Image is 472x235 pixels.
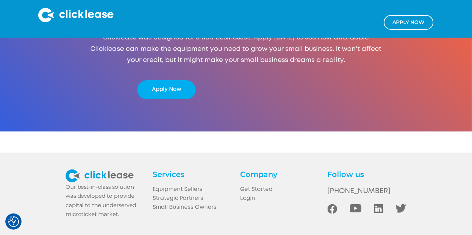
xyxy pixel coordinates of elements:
h4: Company [240,169,319,179]
a: Equipment Sellers [153,185,232,194]
a: [PHONE_NUMBER] [328,185,406,197]
img: Clicklease logo [38,8,114,22]
a: Strategic Partners [153,194,232,203]
img: Facebook Social icon [328,204,337,214]
h4: Follow us [328,169,406,179]
a: Apply NOw [384,15,434,30]
img: Twitter Social Icon [396,204,406,213]
img: clickease logo [66,169,134,182]
img: Revisit consent button [8,216,19,227]
button: Consent Preferences [8,216,19,227]
a: Apply Now [137,80,196,99]
img: LinkedIn Social Icon [374,204,383,213]
a: Login [240,194,319,203]
h4: Services [153,169,232,179]
img: Youtube Social Icon [350,204,362,212]
div: Our best-in-class solution was developed to provide capital to the underserved microticket market. [66,182,144,219]
a: Get Started [240,185,319,194]
p: Clicklease was designed for small businesses. Apply [DATE] to see how affordable Clicklease can m... [86,32,386,66]
a: Small Business Owners [153,203,232,212]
